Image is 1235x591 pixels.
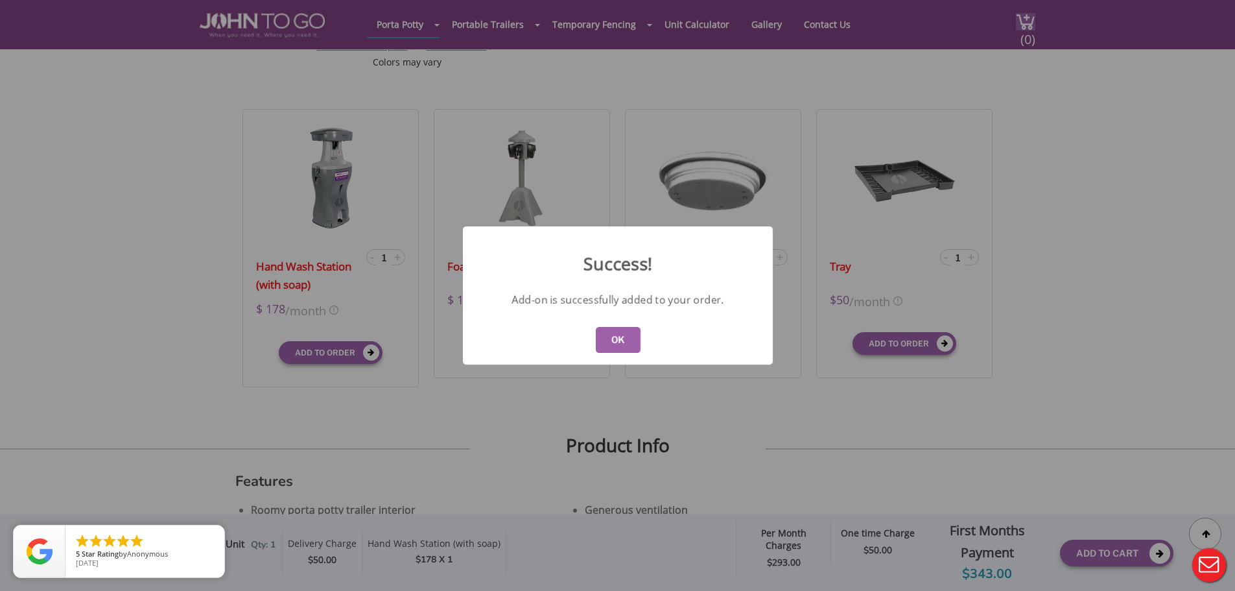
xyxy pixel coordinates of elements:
span: by [76,550,214,559]
div: Add-on is successfully added to your order. [505,293,730,307]
span: [DATE] [76,558,99,568]
span: 5 [76,549,80,559]
span: Anonymous [127,549,168,559]
li:  [102,533,117,549]
button: Live Chat [1183,539,1235,591]
img: Review Rating [27,538,53,564]
li:  [88,533,104,549]
span: Star Rating [82,549,119,559]
li:  [129,533,145,549]
button: OK [595,327,640,353]
div: Success! [463,243,773,284]
li:  [115,533,131,549]
li:  [75,533,90,549]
